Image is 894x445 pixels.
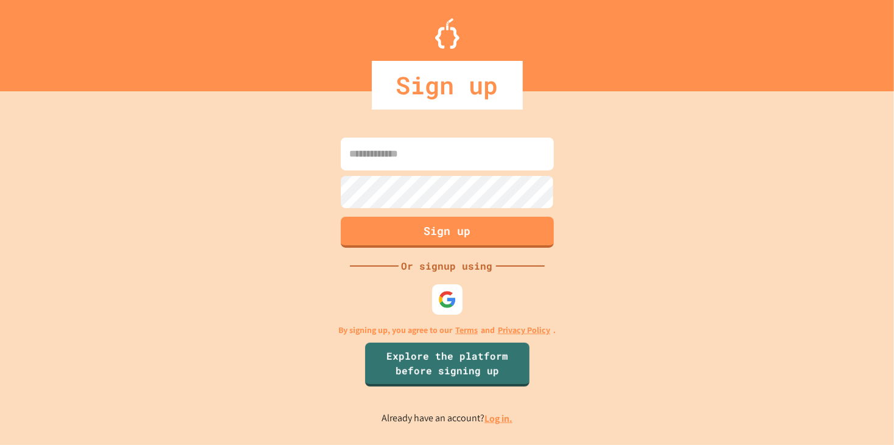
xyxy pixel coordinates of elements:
[435,18,459,49] img: Logo.svg
[484,412,512,425] a: Log in.
[399,259,496,273] div: Or signup using
[382,411,512,426] p: Already have an account?
[455,324,478,337] a: Terms
[438,290,456,309] img: google-icon.svg
[338,324,556,337] p: By signing up, you agree to our and .
[498,324,550,337] a: Privacy Policy
[372,61,523,110] div: Sign up
[341,217,554,248] button: Sign up
[365,343,529,387] a: Explore the platform before signing up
